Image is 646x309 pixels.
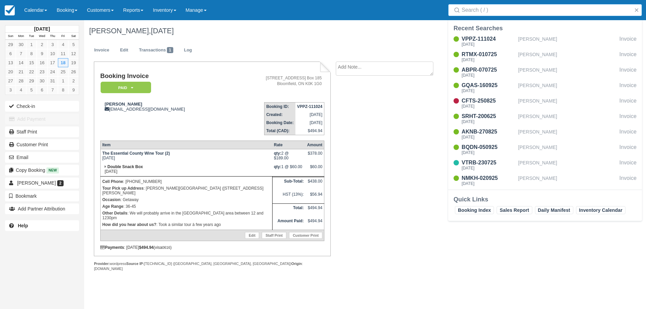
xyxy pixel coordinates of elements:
a: 21 [16,67,26,76]
strong: [DATE] [34,26,50,32]
div: [DATE] [462,42,515,46]
h1: Booking Invoice [100,73,230,80]
div: [PERSON_NAME] [518,143,617,156]
div: Invoice [619,159,637,171]
a: Daily Manifest [535,206,573,214]
div: [PERSON_NAME] [518,112,617,125]
div: Invoice [619,174,637,187]
strong: $494.94 [139,245,153,250]
a: [PERSON_NAME] 2 [5,178,79,188]
div: Invoice [619,81,637,94]
th: Total (CAD): [264,127,295,135]
a: 11 [58,49,68,58]
div: [DATE] [462,182,515,186]
div: [DATE] [462,89,515,93]
a: Staff Print [5,126,79,137]
a: Booking Index [455,206,494,214]
th: Thu [47,33,58,40]
div: [DATE] [462,120,515,124]
p: : [PHONE_NUMBER] [102,178,271,185]
div: NMKH-020925 [462,174,515,182]
a: Sales Report [497,206,532,214]
button: Add Payment [5,114,79,124]
div: ABPR-070725 [462,66,515,74]
a: Log [179,44,197,57]
a: 24 [47,67,58,76]
th: Rate [272,141,306,149]
strong: qty [274,164,281,169]
th: Total: [272,203,306,217]
a: 29 [26,76,37,85]
input: Search ( / ) [462,4,631,16]
th: Sub-Total: [272,177,306,190]
a: 2 [37,40,47,49]
div: [PERSON_NAME] [518,35,617,48]
div: Invoice [619,112,637,125]
p: : We will probably arrive in the [GEOGRAPHIC_DATA] area between 12 and 1230pm [102,210,271,221]
a: Customer Print [5,139,79,150]
a: 20 [5,67,16,76]
a: 23 [37,67,47,76]
td: [DATE] [295,111,324,119]
button: Bookmark [5,191,79,201]
td: 1 @ $60.00 [272,163,306,177]
th: Amount [306,141,324,149]
a: 16 [37,58,47,67]
a: 4 [16,85,26,94]
div: Invoice [619,50,637,63]
a: 7 [16,49,26,58]
div: [DATE] [462,151,515,155]
div: Quick Links [454,195,637,203]
a: Inventory Calendar [576,206,625,214]
strong: Payments [100,245,124,250]
div: $60.00 [307,164,322,175]
h1: [PERSON_NAME], [89,27,564,35]
a: 15 [26,58,37,67]
a: 8 [58,85,68,94]
div: [DATE] [462,135,515,139]
a: 3 [47,40,58,49]
div: Recent Searches [454,24,637,32]
a: 26 [68,67,79,76]
a: 28 [16,76,26,85]
button: Add Partner Attribution [5,203,79,214]
a: 13 [5,58,16,67]
div: $378.00 [307,151,322,161]
div: VTRB-230725 [462,159,515,167]
a: 6 [37,85,47,94]
a: 2 [68,76,79,85]
div: VPPZ-111024 [462,35,515,43]
div: [PERSON_NAME] [518,81,617,94]
a: Staff Print [262,232,286,239]
td: $494.94 [306,217,324,230]
div: [PERSON_NAME] [518,159,617,171]
div: GQAS-160925 [462,81,515,89]
strong: VPPZ-111024 [297,104,322,109]
a: 30 [16,40,26,49]
a: 30 [37,76,47,85]
strong: Double Snack Box [107,164,143,169]
th: Sun [5,33,16,40]
span: 2 [57,180,64,186]
a: Customer Print [289,232,322,239]
td: 2 @ $189.00 [272,149,306,163]
a: NMKH-020925[DATE][PERSON_NAME]Invoice [448,174,642,187]
th: Wed [37,33,47,40]
img: checkfront-main-nav-mini-logo.png [5,5,15,15]
p: : Took a similar tour à few years ago [102,221,271,228]
td: $494.94 [306,203,324,217]
td: [DATE] [100,149,272,163]
strong: Other Details [102,211,128,216]
a: 7 [47,85,58,94]
div: Invoice [619,143,637,156]
strong: Cell Phone [102,179,123,184]
a: 19 [68,58,79,67]
a: 25 [58,67,68,76]
span: New [46,167,59,173]
td: $56.94 [306,190,324,203]
address: [STREET_ADDRESS] Box 185 Bloomfield, ON K0K 1G0 [233,75,322,87]
th: Created: [264,111,295,119]
p: : 36-45 [102,203,271,210]
a: 10 [47,49,58,58]
p: : Getaway [102,196,271,203]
